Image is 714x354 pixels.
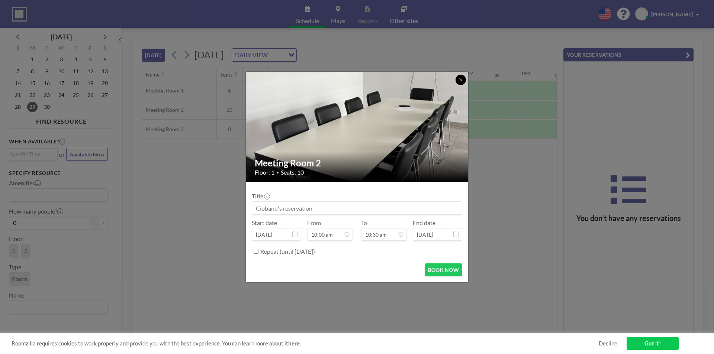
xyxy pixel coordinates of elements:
[425,263,462,276] button: BOOK NOW
[356,222,358,238] span: -
[12,340,599,347] span: Roomzilla requires cookies to work properly and provide you with the best experience. You can lea...
[413,219,435,227] label: End date
[307,219,321,227] label: From
[599,340,617,347] a: Decline
[361,219,367,227] label: To
[260,248,315,255] label: Repeat (until [DATE])
[276,170,279,175] span: •
[252,202,462,214] input: Ciobanu's reservation
[255,169,274,176] span: Floor: 1
[252,219,277,227] label: Start date
[288,340,301,347] a: here.
[255,157,460,169] h2: Meeting Room 2
[627,337,679,350] a: Got it!
[281,169,304,176] span: Seats: 10
[252,192,269,200] label: Title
